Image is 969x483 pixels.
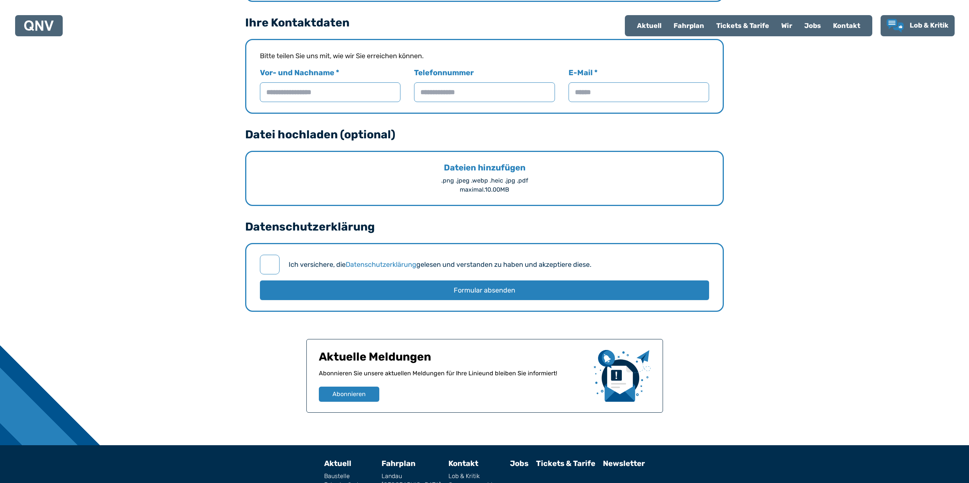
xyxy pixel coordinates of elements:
h1: Aktuelle Meldungen [319,350,588,369]
label: E-Mail * [569,67,709,102]
a: Tickets & Tarife [710,16,775,36]
div: Bitte teilen Sie uns mit, wie wir Sie erreichen können. [260,51,709,61]
span: Abonnieren [332,390,366,399]
label: Ich versichere, die gelesen und verstanden zu haben und akzeptiere diese. [289,260,592,270]
a: Fahrplan [668,16,710,36]
a: Baustelle [324,473,374,479]
a: Newsletter [603,459,645,468]
div: .png .jpeg .webp .heic .jpg .pdf maximal. 10.00 MB [260,176,709,194]
input: E-Mail * [569,82,709,102]
a: Aktuell [324,459,351,468]
a: Wir [775,16,798,36]
p: Abonnieren Sie unsere aktuellen Meldungen für Ihre Linie und bleiben Sie informiert! [319,369,588,387]
legend: Ihre Kontaktdaten [245,17,349,28]
a: Lob & Kritik [448,473,502,479]
div: Dateien hinzufügen [260,163,709,173]
label: Telefonnummer [414,67,555,102]
a: Jobs [798,16,827,36]
a: Aktuell [631,16,668,36]
a: Datenschutzerklärung [346,260,416,269]
a: QNV Logo [24,18,54,33]
img: QNV Logo [24,20,54,31]
a: Landau [382,473,441,479]
a: Kontakt [827,16,866,36]
span: Lob & Kritik [910,21,949,29]
legend: Datenschutzerklärung [245,221,375,232]
a: Kontakt [448,459,478,468]
input: Vor- und Nachname * [260,82,400,102]
button: Abonnieren [319,387,379,402]
legend: Datei hochladen (optional) [245,129,396,140]
input: Telefonnummer [414,82,555,102]
img: newsletter [594,350,651,402]
label: Vor- und Nachname * [260,67,400,102]
button: Formular absenden [260,280,709,300]
a: Fahrplan [382,459,416,468]
a: Tickets & Tarife [536,459,595,468]
a: Lob & Kritik [887,19,949,33]
a: Jobs [510,459,529,468]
